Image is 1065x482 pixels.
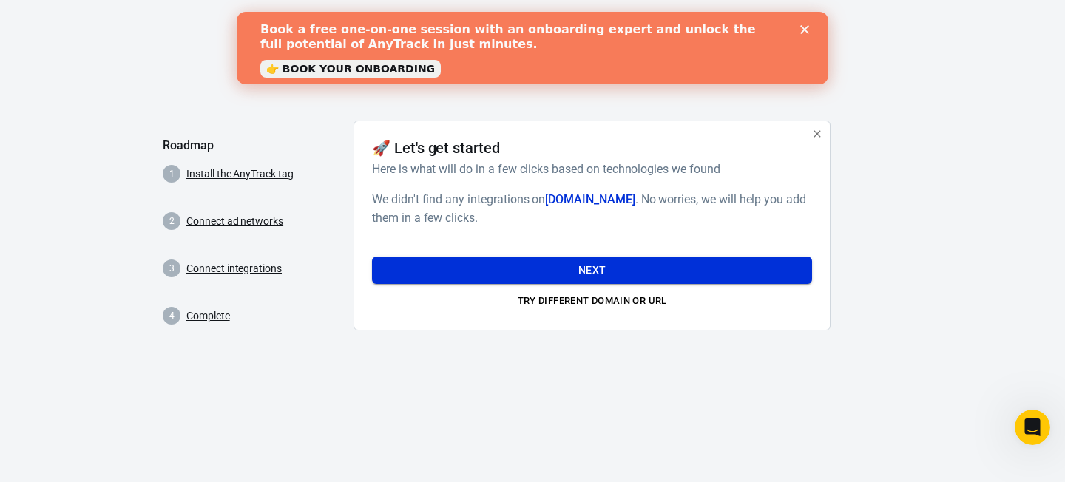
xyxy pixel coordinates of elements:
[163,24,902,50] div: AnyTrack
[186,214,283,229] a: Connect ad networks
[163,138,342,153] h5: Roadmap
[372,190,812,227] h6: We didn't find any integrations on . No worries, we will help you add them in a few clicks.
[1015,410,1050,445] iframe: Intercom live chat
[564,13,578,22] div: Close
[169,169,175,179] text: 1
[372,139,500,157] h4: 🚀 Let's get started
[372,257,812,284] button: Next
[186,261,282,276] a: Connect integrations
[186,308,230,324] a: Complete
[372,290,812,313] button: Try different domain or url
[545,192,635,206] span: [DOMAIN_NAME]
[169,310,175,321] text: 4
[372,160,806,178] h6: Here is what will do in a few clicks based on technologies we found
[186,166,294,182] a: Install the AnyTrack tag
[169,216,175,226] text: 2
[169,263,175,274] text: 3
[237,12,828,84] iframe: Intercom live chat banner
